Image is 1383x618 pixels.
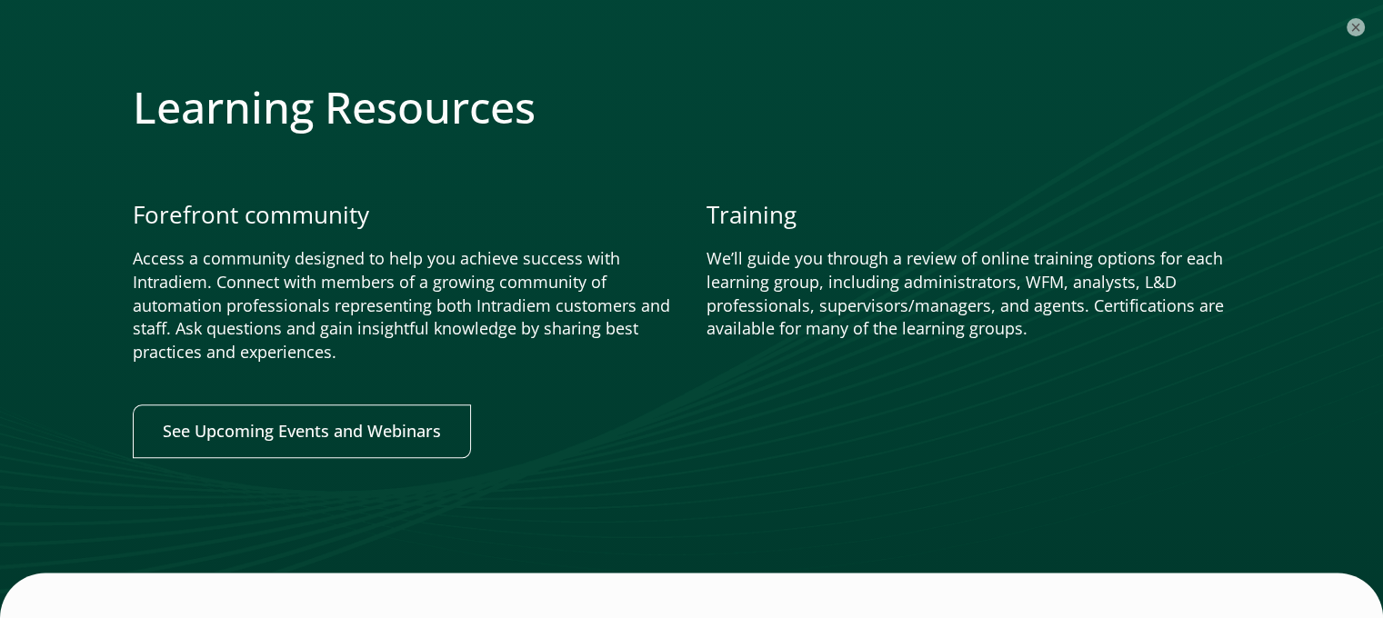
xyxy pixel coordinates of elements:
p: Training [707,198,1251,232]
p: We’ll guide you through a review of online training options for each learning group, including ad... [707,247,1251,342]
h2: Learning Resources [133,81,1251,134]
button: × [1347,18,1365,36]
p: Forefront community [133,198,677,232]
p: Access a community designed to help you achieve success with Intradiem. Connect with members of a... [133,247,677,365]
a: See Upcoming Events and Webinars [133,404,471,458]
